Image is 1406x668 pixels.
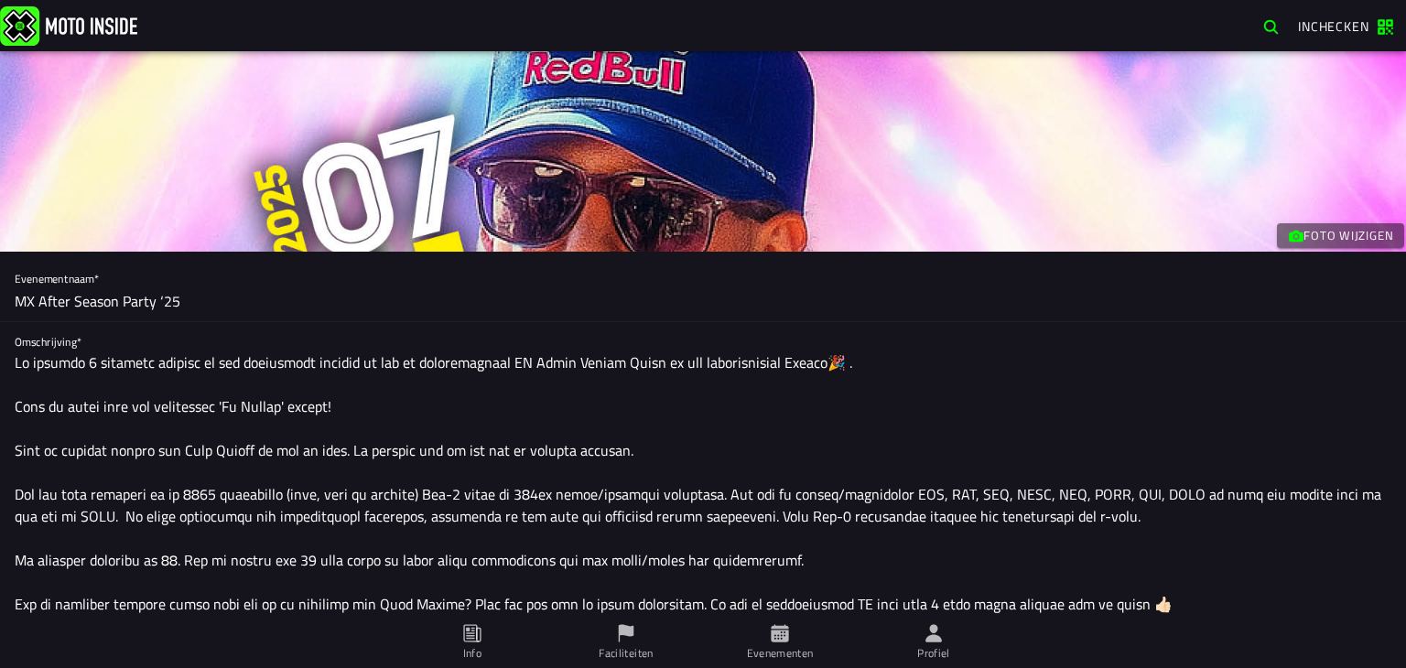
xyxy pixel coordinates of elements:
span: Inchecken [1298,16,1369,36]
input: Naam [15,281,1391,321]
ion-label: Evenementen [747,645,814,662]
a: Inchecken [1289,10,1402,41]
ion-label: Info [463,645,481,662]
ion-label: Evenementnaam* [15,270,1047,286]
ion-label: Faciliteiten [599,645,653,662]
ion-button: Foto wijzigen [1277,223,1404,248]
ion-label: Profiel [917,645,950,662]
